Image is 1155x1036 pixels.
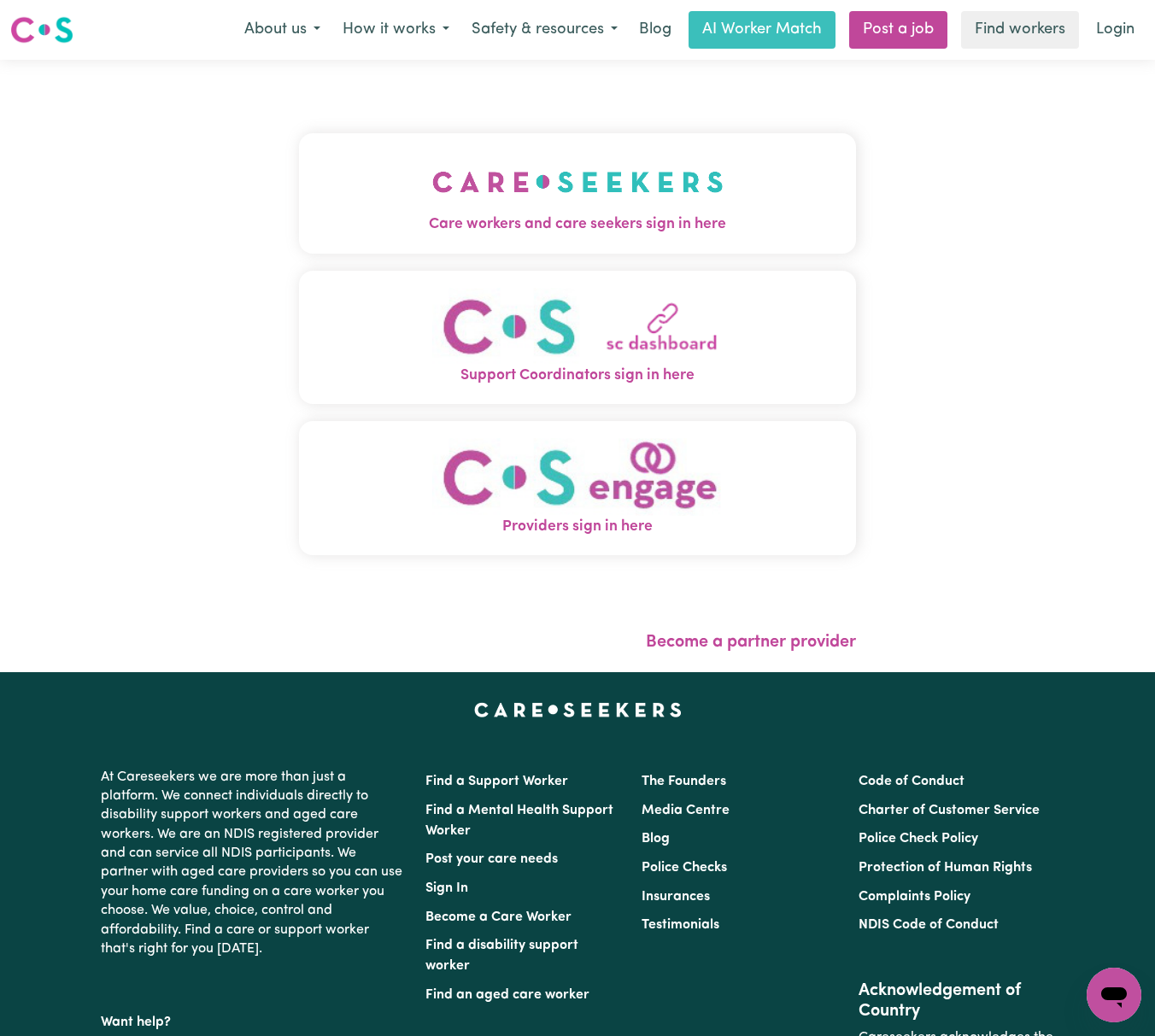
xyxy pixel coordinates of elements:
[474,703,682,717] a: Careseekers home page
[1087,968,1141,1022] iframe: Button to launch messaging window
[425,988,589,1002] a: Find an aged care worker
[961,11,1079,49] a: Find workers
[299,516,856,538] span: Providers sign in here
[331,12,460,48] button: How it works
[101,761,405,966] p: At Careseekers we are more than just a platform. We connect individuals directly to disability su...
[859,832,978,846] a: Police Check Policy
[299,271,856,405] button: Support Coordinators sign in here
[859,861,1032,875] a: Protection of Human Rights
[299,365,856,387] span: Support Coordinators sign in here
[642,861,727,875] a: Police Checks
[425,775,568,788] a: Find a Support Worker
[233,12,331,48] button: About us
[646,634,856,651] a: Become a partner provider
[101,1006,405,1032] p: Want help?
[425,804,613,838] a: Find a Mental Health Support Worker
[629,11,682,49] a: Blog
[299,421,856,555] button: Providers sign in here
[425,852,558,866] a: Post your care needs
[642,804,730,817] a: Media Centre
[460,12,629,48] button: Safety & resources
[849,11,947,49] a: Post a job
[299,214,856,236] span: Care workers and care seekers sign in here
[859,890,970,904] a: Complaints Policy
[859,804,1040,817] a: Charter of Customer Service
[425,881,468,895] a: Sign In
[1086,11,1145,49] a: Login
[10,10,73,50] a: Careseekers logo
[859,775,964,788] a: Code of Conduct
[642,832,670,846] a: Blog
[425,939,578,973] a: Find a disability support worker
[689,11,835,49] a: AI Worker Match
[642,890,710,904] a: Insurances
[425,910,572,924] a: Become a Care Worker
[859,918,999,932] a: NDIS Code of Conduct
[299,133,856,253] button: Care workers and care seekers sign in here
[642,775,726,788] a: The Founders
[642,918,719,932] a: Testimonials
[859,980,1054,1021] h2: Acknowledgement of Country
[10,15,73,45] img: Careseekers logo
